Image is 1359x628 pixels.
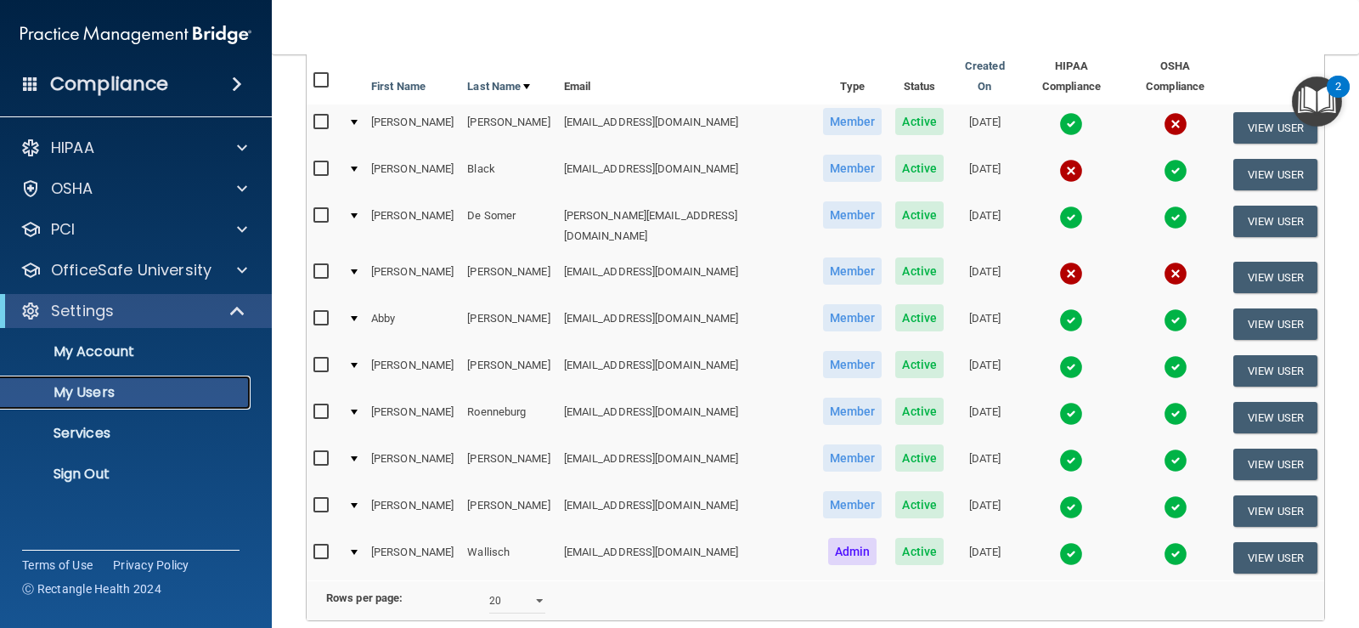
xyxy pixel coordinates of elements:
[1233,402,1317,433] button: View User
[20,18,251,52] img: PMB logo
[1335,87,1341,109] div: 2
[823,491,883,518] span: Member
[1233,542,1317,574] button: View User
[1233,262,1317,293] button: View User
[557,105,816,151] td: [EMAIL_ADDRESS][DOMAIN_NAME]
[950,348,1019,394] td: [DATE]
[460,105,556,151] td: [PERSON_NAME]
[895,304,944,331] span: Active
[364,488,460,535] td: [PERSON_NAME]
[364,254,460,301] td: [PERSON_NAME]
[1164,262,1187,286] img: cross.ca9f0e7f.svg
[20,138,247,158] a: HIPAA
[557,254,816,301] td: [EMAIL_ADDRESS][DOMAIN_NAME]
[20,178,247,199] a: OSHA
[364,348,460,394] td: [PERSON_NAME]
[895,351,944,378] span: Active
[20,301,246,321] a: Settings
[557,441,816,488] td: [EMAIL_ADDRESS][DOMAIN_NAME]
[1124,49,1226,105] th: OSHA Compliance
[957,56,1012,97] a: Created On
[950,488,1019,535] td: [DATE]
[1059,542,1083,566] img: tick.e7d51cea.svg
[950,301,1019,348] td: [DATE]
[823,201,883,229] span: Member
[557,535,816,580] td: [EMAIL_ADDRESS][DOMAIN_NAME]
[895,491,944,518] span: Active
[1233,112,1317,144] button: View User
[50,72,168,96] h4: Compliance
[823,155,883,182] span: Member
[460,151,556,198] td: Black
[460,348,556,394] td: [PERSON_NAME]
[11,466,243,483] p: Sign Out
[1233,449,1317,480] button: View User
[895,201,944,229] span: Active
[11,384,243,401] p: My Users
[950,105,1019,151] td: [DATE]
[1164,402,1187,426] img: tick.e7d51cea.svg
[557,488,816,535] td: [EMAIL_ADDRESS][DOMAIN_NAME]
[950,441,1019,488] td: [DATE]
[1059,449,1083,472] img: tick.e7d51cea.svg
[20,219,247,240] a: PCI
[51,260,211,280] p: OfficeSafe University
[11,343,243,360] p: My Account
[1059,355,1083,379] img: tick.e7d51cea.svg
[364,198,460,254] td: [PERSON_NAME]
[1164,542,1187,566] img: tick.e7d51cea.svg
[467,76,530,97] a: Last Name
[823,444,883,472] span: Member
[1233,159,1317,190] button: View User
[557,198,816,254] td: [PERSON_NAME][EMAIL_ADDRESS][DOMAIN_NAME]
[950,394,1019,441] td: [DATE]
[1164,206,1187,229] img: tick.e7d51cea.svg
[823,304,883,331] span: Member
[816,49,889,105] th: Type
[950,151,1019,198] td: [DATE]
[1164,159,1187,183] img: tick.e7d51cea.svg
[51,301,114,321] p: Settings
[1164,495,1187,519] img: tick.e7d51cea.svg
[895,444,944,472] span: Active
[20,260,247,280] a: OfficeSafe University
[895,257,944,285] span: Active
[371,76,426,97] a: First Name
[828,538,877,565] span: Admin
[1019,49,1125,105] th: HIPAA Compliance
[1233,355,1317,387] button: View User
[950,535,1019,580] td: [DATE]
[364,301,460,348] td: Abby
[460,441,556,488] td: [PERSON_NAME]
[326,591,403,604] b: Rows per page:
[51,219,75,240] p: PCI
[823,398,883,425] span: Member
[364,535,460,580] td: [PERSON_NAME]
[113,557,189,574] a: Privacy Policy
[51,138,94,158] p: HIPAA
[22,557,93,574] a: Terms of Use
[823,108,883,135] span: Member
[1164,449,1187,472] img: tick.e7d51cea.svg
[1164,355,1187,379] img: tick.e7d51cea.svg
[1292,76,1342,127] button: Open Resource Center, 2 new notifications
[895,155,944,182] span: Active
[460,198,556,254] td: De Somer
[460,254,556,301] td: [PERSON_NAME]
[364,441,460,488] td: [PERSON_NAME]
[460,488,556,535] td: [PERSON_NAME]
[557,301,816,348] td: [EMAIL_ADDRESS][DOMAIN_NAME]
[823,257,883,285] span: Member
[1233,495,1317,527] button: View User
[557,151,816,198] td: [EMAIL_ADDRESS][DOMAIN_NAME]
[460,535,556,580] td: Wallisch
[557,394,816,441] td: [EMAIL_ADDRESS][DOMAIN_NAME]
[22,580,161,597] span: Ⓒ Rectangle Health 2024
[11,425,243,442] p: Services
[895,108,944,135] span: Active
[1059,262,1083,286] img: cross.ca9f0e7f.svg
[1059,495,1083,519] img: tick.e7d51cea.svg
[557,348,816,394] td: [EMAIL_ADDRESS][DOMAIN_NAME]
[364,151,460,198] td: [PERSON_NAME]
[1233,308,1317,340] button: View User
